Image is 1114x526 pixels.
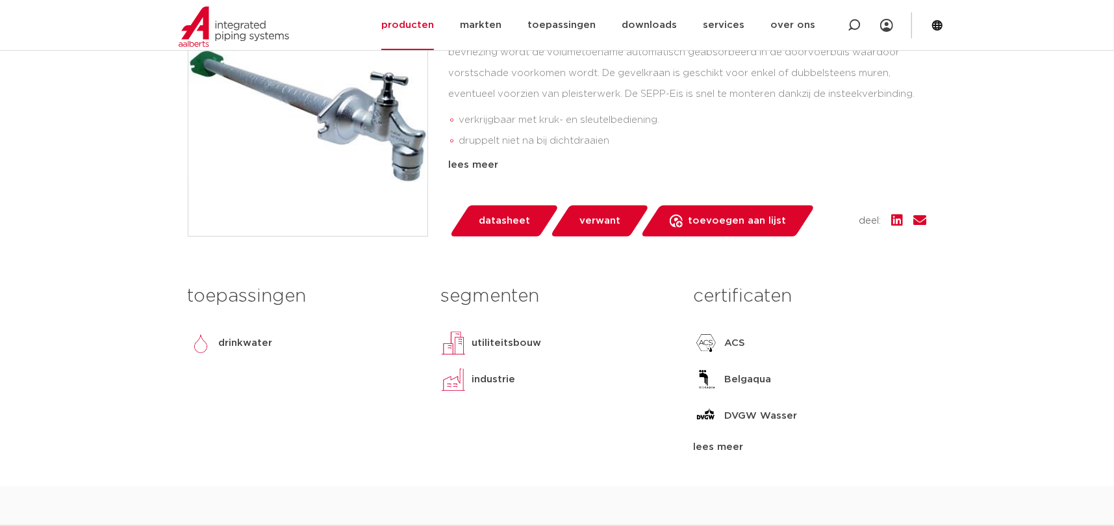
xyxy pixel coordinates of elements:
div: De SEPP-Eis is een vorstbestendige gevelkraan die niet nadruppelt bij het dichtdraaien. Bij bevri... [449,22,927,152]
p: ACS [724,335,745,351]
a: datasheet [449,205,559,237]
p: industrie [472,372,515,388]
span: deel: [859,213,881,229]
img: DVGW Wasser [693,403,719,429]
div: lees meer [449,157,927,173]
li: druppelt niet na bij dichtdraaien [459,131,927,151]
p: Belgaqua [724,372,771,388]
h3: segmenten [440,283,674,309]
img: Belgaqua [693,367,719,393]
div: lees meer [693,440,926,455]
img: utiliteitsbouw [440,330,466,356]
a: verwant [550,205,650,237]
li: eenvoudige en snelle montage dankzij insteekverbinding [459,151,927,172]
li: verkrijgbaar met kruk- en sleutelbediening. [459,110,927,131]
span: toevoegen aan lijst [688,211,786,231]
img: drinkwater [188,330,214,356]
p: utiliteitsbouw [472,335,541,351]
p: DVGW Wasser [724,408,797,424]
span: datasheet [479,211,530,231]
img: ACS [693,330,719,356]
h3: certificaten [693,283,926,309]
h3: toepassingen [188,283,421,309]
p: drinkwater [219,335,273,351]
span: verwant [579,211,620,231]
img: industrie [440,367,466,393]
